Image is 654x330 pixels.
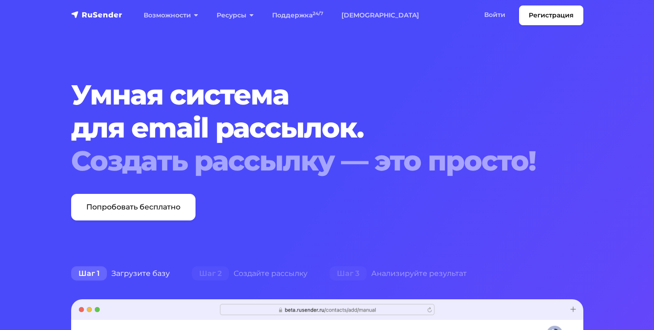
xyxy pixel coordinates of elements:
[71,10,123,19] img: RuSender
[313,11,323,16] sup: 24/7
[71,266,107,281] span: Шаг 1
[192,266,229,281] span: Шаг 2
[71,78,540,177] h1: Умная система для email рассылок.
[134,6,207,25] a: Возможности
[319,264,478,283] div: Анализируйте результат
[181,264,319,283] div: Создайте рассылку
[263,6,332,25] a: Поддержка24/7
[71,194,196,220] a: Попробовать бесплатно
[71,144,540,177] div: Создать рассылку — это просто!
[60,264,181,283] div: Загрузите базу
[519,5,583,25] a: Регистрация
[330,266,367,281] span: Шаг 3
[332,6,428,25] a: [DEMOGRAPHIC_DATA]
[475,5,514,24] a: Войти
[207,6,263,25] a: Ресурсы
